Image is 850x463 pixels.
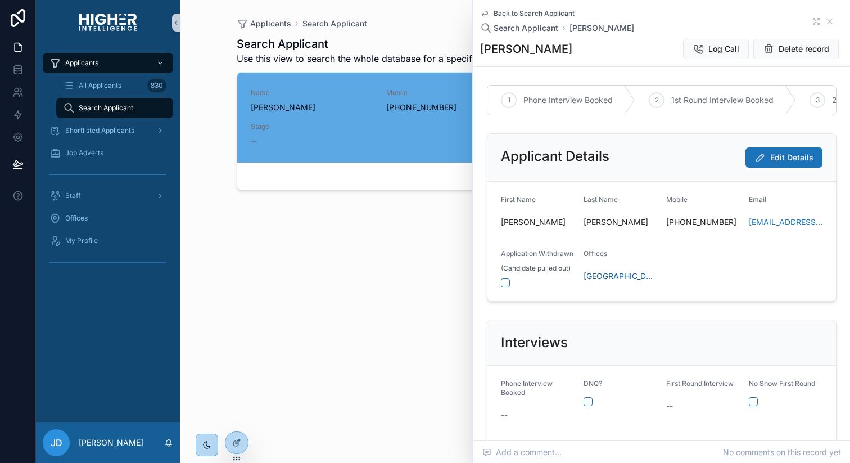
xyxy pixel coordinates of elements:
[386,88,508,97] span: Mobile
[65,214,88,223] span: Offices
[482,447,562,458] span: Add a comment...
[480,9,575,18] a: Back to Search Applicant
[501,264,571,273] span: (Candidate pulled out)
[749,217,822,228] a: [EMAIL_ADDRESS][DOMAIN_NAME]
[302,18,367,29] a: Search Applicant
[51,436,62,449] span: JD
[745,147,822,168] button: Edit Details
[480,23,558,34] a: Search Applicant
[65,149,103,158] span: Job Adverts
[666,401,673,412] span: --
[671,95,774,106] span: 1st Round Interview Booked
[501,249,573,258] span: Application Withdrawn
[56,75,173,96] a: All Applicants830
[501,410,508,421] span: --
[584,379,602,388] span: DNQ?
[43,231,173,251] a: My Profile
[386,102,508,113] span: [PHONE_NUMBER]
[147,79,166,92] div: 830
[683,39,749,59] button: Log Call
[65,191,80,200] span: Staff
[43,186,173,206] a: Staff
[43,120,173,141] a: Shortlisted Applicants
[723,447,841,458] span: No comments on this record yet
[65,126,134,135] span: Shortlisted Applicants
[65,59,98,68] span: Applicants
[251,122,373,131] span: Stage
[237,73,793,163] a: Name[PERSON_NAME]Mobile[PHONE_NUMBER]DNQ?RatingGreenStage--
[43,143,173,163] a: Job Adverts
[480,41,572,57] h1: [PERSON_NAME]
[65,236,98,245] span: My Profile
[251,136,257,147] span: --
[237,36,521,52] h1: Search Applicant
[779,43,829,55] span: Delete record
[79,104,133,113] span: Search Applicant
[569,23,634,34] a: [PERSON_NAME]
[237,18,291,29] a: Applicants
[251,102,373,113] span: [PERSON_NAME]
[708,43,739,55] span: Log Call
[749,195,766,204] span: Email
[43,53,173,73] a: Applicants
[501,147,609,165] h2: Applicant Details
[666,195,688,204] span: Mobile
[501,379,553,397] span: Phone Interview Booked
[655,96,659,105] span: 2
[494,9,575,18] span: Back to Search Applicant
[237,52,521,65] span: Use this view to search the whole database for a specific applicant
[43,208,173,228] a: Offices
[666,217,740,228] span: [PHONE_NUMBER]
[494,23,558,34] span: Search Applicant
[749,379,815,388] span: No Show First Round
[56,98,173,118] a: Search Applicant
[79,81,121,90] span: All Applicants
[753,39,839,59] button: Delete record
[250,18,291,29] span: Applicants
[584,195,618,204] span: Last Name
[584,249,607,258] span: Offices
[666,379,734,388] span: First Round Interview
[79,437,143,448] p: [PERSON_NAME]
[523,95,613,106] span: Phone Interview Booked
[251,88,373,97] span: Name
[508,96,510,105] span: 1
[584,217,657,228] span: [PERSON_NAME]
[79,14,137,32] img: App logo
[501,195,536,204] span: First Name
[816,96,820,105] span: 3
[36,45,180,286] div: scrollable content
[584,271,657,282] a: [GEOGRAPHIC_DATA]
[770,152,813,163] span: Edit Details
[501,334,568,352] h2: Interviews
[501,217,575,228] span: [PERSON_NAME]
